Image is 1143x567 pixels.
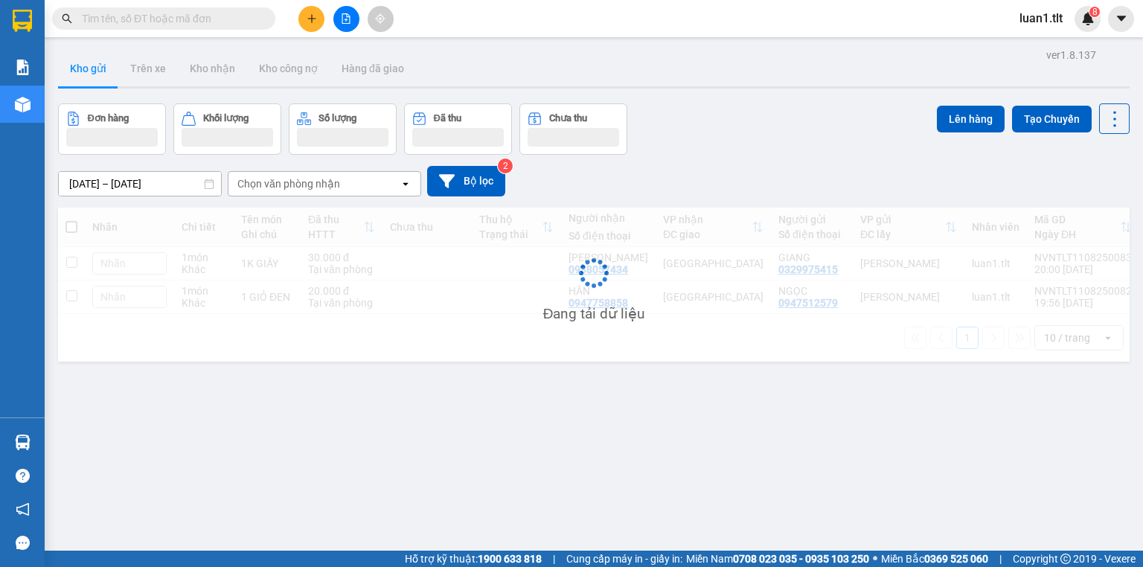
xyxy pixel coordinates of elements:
button: Số lượng [289,103,397,155]
button: Trên xe [118,51,178,86]
span: luan1.tlt [1008,9,1075,28]
span: ⚪️ [873,556,877,562]
img: logo-vxr [13,10,32,32]
button: Hàng đã giao [330,51,416,86]
span: question-circle [16,469,30,483]
span: Miền Bắc [881,551,988,567]
span: search [62,13,72,24]
sup: 2 [498,158,513,173]
input: Tìm tên, số ĐT hoặc mã đơn [82,10,257,27]
span: | [999,551,1002,567]
strong: 1900 633 818 [478,553,542,565]
img: warehouse-icon [15,435,31,450]
span: file-add [341,13,351,24]
button: Kho nhận [178,51,247,86]
span: Miền Nam [686,551,869,567]
span: message [16,536,30,550]
span: notification [16,502,30,516]
div: Đã thu [434,113,461,124]
button: aim [368,6,394,32]
div: Đang tải dữ liệu [543,303,645,325]
button: caret-down [1108,6,1134,32]
span: copyright [1060,554,1071,564]
span: Hỗ trợ kỹ thuật: [405,551,542,567]
img: warehouse-icon [15,97,31,112]
button: Kho công nợ [247,51,330,86]
div: Chưa thu [549,113,587,124]
span: aim [375,13,385,24]
button: Đã thu [404,103,512,155]
button: Khối lượng [173,103,281,155]
button: Lên hàng [937,106,1005,132]
button: Kho gửi [58,51,118,86]
button: Chưa thu [519,103,627,155]
div: ver 1.8.137 [1046,47,1096,63]
span: caret-down [1115,12,1128,25]
sup: 8 [1089,7,1100,17]
strong: 0369 525 060 [924,553,988,565]
strong: 0708 023 035 - 0935 103 250 [733,553,869,565]
button: Đơn hàng [58,103,166,155]
input: Select a date range. [59,172,221,196]
button: plus [298,6,324,32]
span: Cung cấp máy in - giấy in: [566,551,682,567]
img: icon-new-feature [1081,12,1095,25]
button: Tạo Chuyến [1012,106,1092,132]
span: | [553,551,555,567]
div: Số lượng [318,113,356,124]
span: plus [307,13,317,24]
img: solution-icon [15,60,31,75]
div: Chọn văn phòng nhận [237,176,340,191]
div: Khối lượng [203,113,249,124]
button: Bộ lọc [427,166,505,196]
svg: open [400,178,412,190]
div: Đơn hàng [88,113,129,124]
span: 8 [1092,7,1097,17]
button: file-add [333,6,359,32]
